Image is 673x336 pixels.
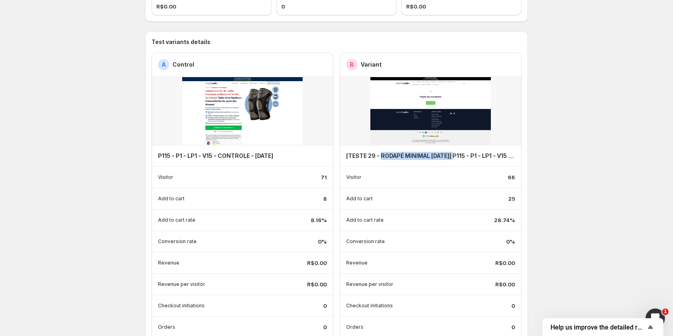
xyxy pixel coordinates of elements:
p: 71 [321,173,327,181]
span: Help us improve the detailed report for A/B campaigns [550,323,646,331]
p: Revenue [158,260,179,266]
p: Orders [346,324,364,330]
p: Checkout initiations [158,302,205,309]
img: -products-copperflex-viewgem-1746573801-template.jpg [152,77,333,145]
p: Revenue per visitor [158,281,205,288]
h3: Test variants details [152,38,521,46]
p: 66 [508,173,515,181]
p: Visitor [346,174,361,181]
p: 8.16% [311,216,327,224]
h2: Variant [361,61,382,69]
span: 1 [662,309,669,315]
p: 0 [323,302,327,310]
p: Add to cart rate [158,217,195,223]
iframe: Intercom live chat [646,309,665,328]
p: Checkout initiations [346,302,393,309]
span: R$0.00 [156,2,176,10]
h4: P115 - P1 - LP1 - V15 - CONTROLE - [DATE] [158,152,273,160]
p: Revenue per visitor [346,281,393,288]
p: 0% [506,237,515,246]
p: Conversion rate [158,238,197,245]
p: R$0.00 [307,280,327,288]
p: 0% [318,237,327,246]
button: Show survey - Help us improve the detailed report for A/B campaigns [550,322,655,332]
h2: Control [172,61,194,69]
p: 0 [511,323,515,331]
h4: [TESTE 29 - RODAPÉ MINIMAL [DATE]] P115 - P1 - LP1 - V15 - CONTROLE - [DATE] [346,152,515,160]
p: 0 [511,302,515,310]
span: 0 [281,2,285,10]
h2: B [350,61,354,69]
p: Revenue [346,260,368,266]
span: R$0.00 [406,2,426,10]
img: -products-onychom-antifungal-laser-device-viewgem-1753384071-template.jpg [340,77,521,145]
p: 8 [323,195,327,203]
p: Orders [158,324,175,330]
p: Add to cart rate [346,217,384,223]
p: Visitor [158,174,173,181]
p: Conversion rate [346,238,385,245]
p: R$0.00 [495,259,515,267]
h2: A [162,61,166,69]
p: 28.74% [494,216,515,224]
p: Add to cart [158,195,185,202]
p: R$0.00 [495,280,515,288]
p: 0 [323,323,327,331]
p: R$0.00 [307,259,327,267]
p: Add to cart [346,195,373,202]
p: 25 [508,195,515,203]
